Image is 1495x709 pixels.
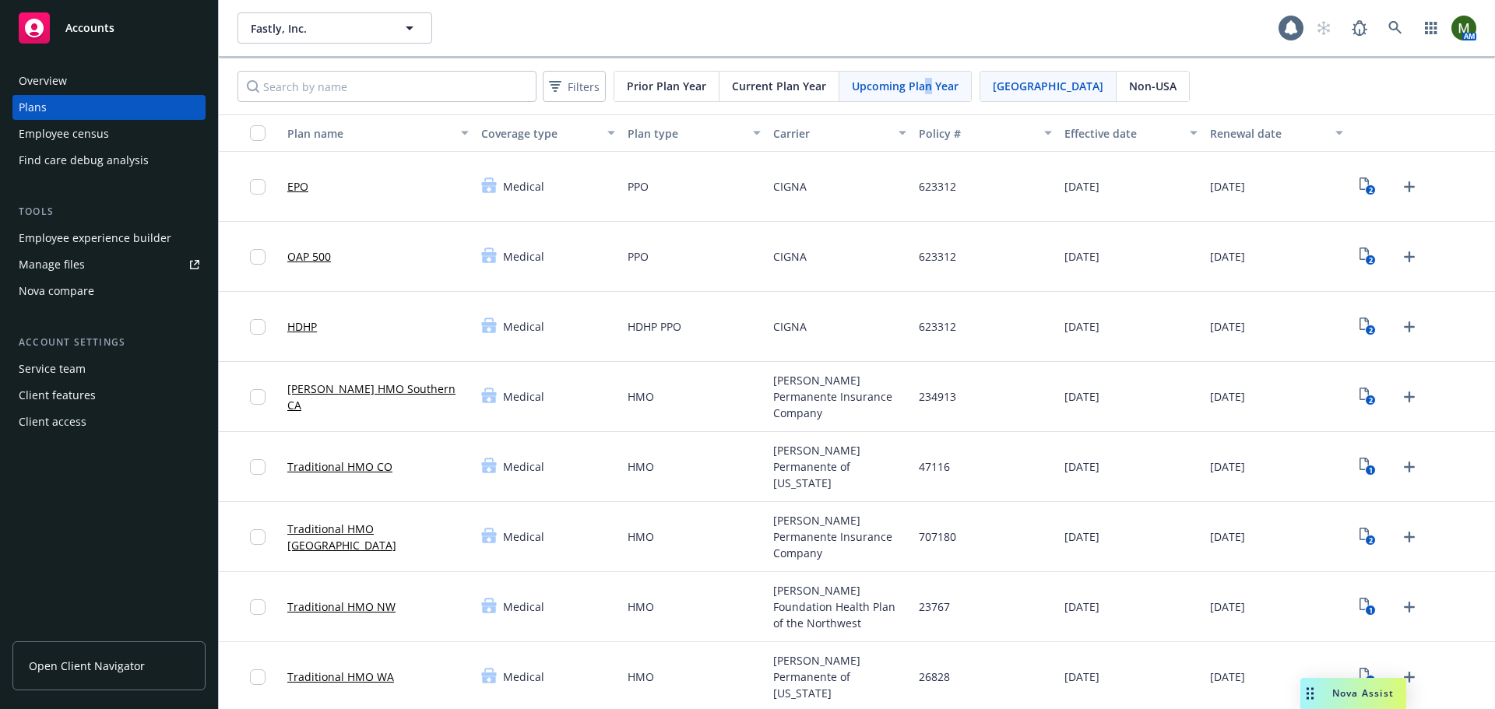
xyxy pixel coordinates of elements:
[287,669,394,685] a: Traditional HMO WA
[19,68,67,93] div: Overview
[1210,248,1245,265] span: [DATE]
[1356,384,1381,409] a: View Plan Documents
[12,95,206,120] a: Plans
[1356,314,1381,339] a: View Plan Documents
[773,442,906,491] span: [PERSON_NAME] Permanente of [US_STATE]
[1356,455,1381,479] a: View Plan Documents
[12,356,206,381] a: Service team
[919,528,956,545] span: 707180
[237,71,536,102] input: Search by name
[1451,16,1476,40] img: photo
[919,125,1035,142] div: Policy #
[1332,686,1394,700] span: Nova Assist
[1064,388,1099,405] span: [DATE]
[628,125,744,142] div: Plan type
[251,20,385,37] span: Fastly, Inc.
[773,652,906,701] span: [PERSON_NAME] Permanente of [US_STATE]
[12,335,206,350] div: Account settings
[1129,78,1177,94] span: Non-USA
[250,529,266,545] input: Toggle Row Selected
[621,114,767,152] button: Plan type
[19,95,47,120] div: Plans
[732,78,826,94] span: Current Plan Year
[250,599,266,615] input: Toggle Row Selected
[1300,678,1320,709] div: Drag to move
[1064,178,1099,195] span: [DATE]
[503,388,544,405] span: Medical
[628,318,681,335] span: HDHP PPO
[12,252,206,277] a: Manage files
[1210,388,1245,405] span: [DATE]
[475,114,621,152] button: Coverage type
[287,178,308,195] a: EPO
[919,388,956,405] span: 234913
[503,318,544,335] span: Medical
[503,248,544,265] span: Medical
[287,318,317,335] a: HDHP
[1356,525,1381,549] a: View Plan Documents
[628,458,654,475] span: HMO
[1356,665,1381,690] a: View Plan Documents
[287,248,331,265] a: OAP 500
[250,249,266,265] input: Toggle Row Selected
[65,22,114,34] span: Accounts
[993,78,1103,94] span: [GEOGRAPHIC_DATA]
[628,598,654,615] span: HMO
[773,248,807,265] span: CIGNA
[627,78,706,94] span: Prior Plan Year
[503,458,544,475] span: Medical
[250,669,266,685] input: Toggle Row Selected
[287,381,469,413] a: [PERSON_NAME] HMO Southern CA
[12,68,206,93] a: Overview
[12,121,206,146] a: Employee census
[1369,185,1373,195] text: 2
[19,383,96,408] div: Client features
[1064,669,1099,685] span: [DATE]
[12,148,206,173] a: Find care debug analysis
[1064,458,1099,475] span: [DATE]
[919,669,950,685] span: 26828
[250,319,266,335] input: Toggle Row Selected
[12,204,206,219] div: Tools
[1397,525,1422,549] a: Upload Plan Documents
[1064,318,1099,335] span: [DATE]
[1210,458,1245,475] span: [DATE]
[29,658,145,674] span: Open Client Navigator
[281,114,475,152] button: Plan name
[919,178,956,195] span: 623312
[773,318,807,335] span: CIGNA
[1344,12,1375,44] a: Report a Bug
[628,388,654,405] span: HMO
[12,279,206,304] a: Nova compare
[237,12,432,44] button: Fastly, Inc.
[19,121,109,146] div: Employee census
[19,356,86,381] div: Service team
[919,248,956,265] span: 623312
[773,372,906,421] span: [PERSON_NAME] Permanente Insurance Company
[1058,114,1204,152] button: Effective date
[773,178,807,195] span: CIGNA
[1064,125,1180,142] div: Effective date
[1369,255,1373,265] text: 2
[1064,598,1099,615] span: [DATE]
[773,512,906,561] span: [PERSON_NAME] Permanente Insurance Company
[1210,598,1245,615] span: [DATE]
[503,669,544,685] span: Medical
[1397,244,1422,269] a: Upload Plan Documents
[1369,325,1373,335] text: 2
[503,528,544,545] span: Medical
[250,459,266,475] input: Toggle Row Selected
[1380,12,1411,44] a: Search
[1369,465,1373,476] text: 1
[919,318,956,335] span: 623312
[773,125,889,142] div: Carrier
[250,125,266,141] input: Select all
[1210,528,1245,545] span: [DATE]
[1397,174,1422,199] a: Upload Plan Documents
[1300,678,1406,709] button: Nova Assist
[19,409,86,434] div: Client access
[19,226,171,251] div: Employee experience builder
[1308,12,1339,44] a: Start snowing
[12,226,206,251] a: Employee experience builder
[1064,528,1099,545] span: [DATE]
